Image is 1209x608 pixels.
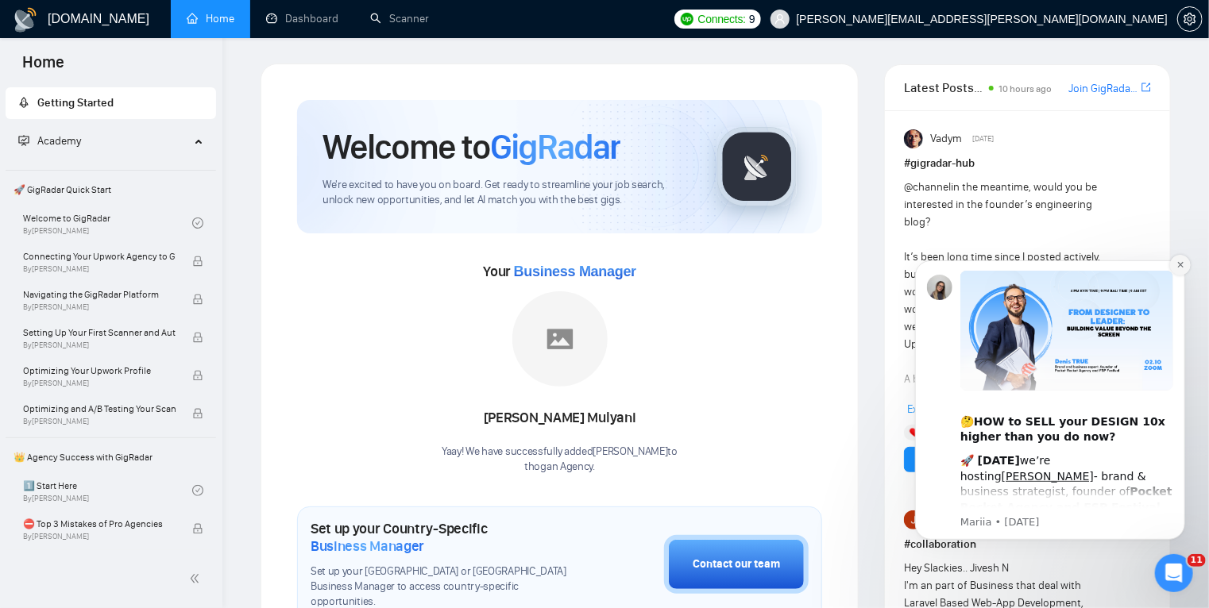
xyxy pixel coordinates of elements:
[1155,554,1193,592] iframe: Intercom live chat
[774,13,786,25] span: user
[693,556,780,573] div: Contact our team
[37,96,114,110] span: Getting Started
[23,206,192,241] a: Welcome to GigRadarBy[PERSON_NAME]
[23,417,176,426] span: By [PERSON_NAME]
[442,460,678,475] p: thogan Agency .
[311,537,424,555] span: Business Manager
[904,180,951,194] span: @channel
[23,363,176,379] span: Optimizing Your Upwork Profile
[370,12,429,25] a: searchScanner
[972,132,994,146] span: [DATE]
[1177,13,1203,25] a: setting
[6,87,216,119] li: Getting Started
[323,125,620,168] h1: Welcome to
[192,485,203,496] span: check-circle
[37,134,81,148] span: Academy
[442,405,678,432] div: [PERSON_NAME] Mulyani
[23,532,176,541] span: By [PERSON_NAME]
[1188,554,1206,567] span: 11
[192,523,203,534] span: lock
[998,83,1052,94] span: 10 hours ago
[442,444,678,475] div: Yaay! We have successfully added [PERSON_NAME] to
[18,97,29,108] span: rocket
[749,10,755,28] span: 9
[681,13,693,25] img: upwork-logo.png
[13,7,38,33] img: logo
[192,370,203,381] span: lock
[23,287,176,302] span: Navigating the GigRadar Platform
[189,571,205,587] span: double-left
[904,78,984,98] span: Latest Posts from the GigRadar Community
[7,441,214,473] span: 👑 Agency Success with GigRadar
[192,294,203,305] span: lock
[1141,80,1151,95] a: export
[698,10,746,28] span: Connects:
[904,155,1151,172] h1: # gigradar-hub
[192,408,203,419] span: lock
[490,125,620,168] span: GigRadar
[930,130,962,148] span: Vadym
[664,535,809,594] button: Contact our team
[23,341,176,350] span: By [PERSON_NAME]
[323,178,692,208] span: We're excited to have you on board. Get ready to streamline your job search, unlock new opportuni...
[18,135,29,146] span: fund-projection-screen
[18,134,81,148] span: Academy
[23,248,176,264] span: Connecting Your Upwork Agency to GigRadar
[23,325,176,341] span: Setting Up Your First Scanner and Auto-Bidder
[717,127,797,206] img: gigradar-logo.png
[10,51,77,84] span: Home
[1068,80,1138,98] a: Join GigRadar Slack Community
[187,12,234,25] a: homeHome
[23,473,192,508] a: 1️⃣ Start HereBy[PERSON_NAME]
[23,379,176,388] span: By [PERSON_NAME]
[23,264,176,274] span: By [PERSON_NAME]
[266,12,338,25] a: dashboardDashboard
[192,332,203,343] span: lock
[1177,6,1203,32] button: setting
[1141,81,1151,94] span: export
[904,129,923,148] img: Vadym
[1178,13,1202,25] span: setting
[891,241,1209,600] iframe: Intercom notifications message
[192,217,203,229] span: check-circle
[23,401,176,417] span: Optimizing and A/B Testing Your Scanner for Better Results
[23,302,176,312] span: By [PERSON_NAME]
[483,263,636,280] span: Your
[514,264,636,279] span: Business Manager
[23,516,176,532] span: ⛔ Top 3 Mistakes of Pro Agencies
[192,256,203,267] span: lock
[7,174,214,206] span: 🚀 GigRadar Quick Start
[512,291,608,387] img: placeholder.png
[311,520,585,555] h1: Set up your Country-Specific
